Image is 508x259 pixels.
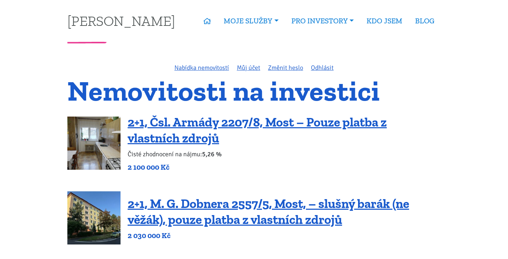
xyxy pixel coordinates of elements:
a: PRO INVESTORY [285,13,360,29]
a: MOJE SLUŽBY [217,13,285,29]
a: BLOG [409,13,441,29]
a: Změnit heslo [268,64,303,72]
a: Odhlásit [311,64,334,72]
p: 2 100 000 Kč [128,162,441,172]
b: 5,26 % [202,150,222,158]
a: [PERSON_NAME] [67,14,175,28]
p: 2 030 000 Kč [128,231,441,241]
a: Nabídka nemovitostí [174,64,229,72]
a: 2+1, M. G. Dobnera 2557/5, Most, – slušný barák (ne věžák), pouze platba z vlastních zdrojů [128,196,409,227]
a: 2+1, Čsl. Armády 2207/8, Most – Pouze platba z vlastních zdrojů [128,114,387,146]
a: KDO JSEM [360,13,409,29]
h1: Nemovitosti na investici [67,79,441,103]
p: Čisté zhodnocení na nájmu: [128,149,441,159]
a: Můj účet [237,64,260,72]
